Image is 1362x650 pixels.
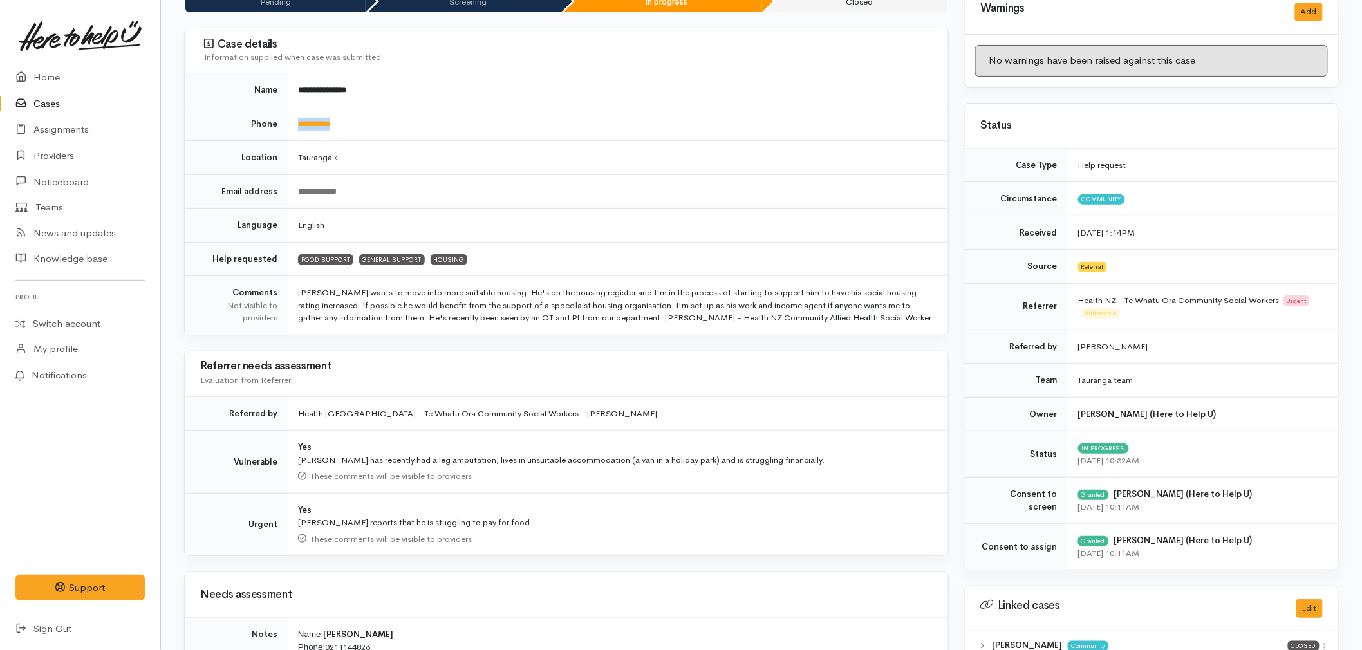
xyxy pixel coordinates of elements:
[298,152,338,163] span: Tauranga »
[980,3,1280,15] h3: Warnings
[298,254,353,265] span: FOOD SUPPORT
[965,182,1068,216] td: Circumstance
[185,174,288,209] td: Email address
[185,242,288,276] td: Help requested
[1078,547,1323,560] div: [DATE] 10:11AM
[431,254,468,265] span: HOUSING
[185,107,288,141] td: Phone
[200,375,291,385] span: Evaluation from Referrer
[965,283,1068,330] td: Referrer
[1068,283,1338,330] td: Health NZ - Te Whatu Ora Community Social Workers
[975,45,1328,77] div: No warnings have been raised against this case
[298,466,933,483] div: These comments will be visible to providers
[1078,501,1323,514] div: [DATE] 10:11AM
[288,396,948,431] td: Health [GEOGRAPHIC_DATA] - Te Whatu Ora Community Social Workers - [PERSON_NAME]
[204,38,933,51] h3: Case details
[965,478,1068,524] td: Consent to screen
[185,141,288,175] td: Location
[185,493,288,555] td: Urgent
[965,524,1068,570] td: Consent to assign
[185,396,288,431] td: Referred by
[1078,262,1107,272] span: Referral
[204,51,933,64] div: Information supplied when case was submitted
[1068,330,1338,364] td: [PERSON_NAME]
[298,505,312,515] b: Yes
[980,120,1323,132] h3: Status
[1078,536,1108,546] div: Granted
[1283,295,1310,306] span: Urgent
[1068,149,1338,182] td: Help request
[1295,3,1323,21] button: Add
[1078,409,1217,420] b: [PERSON_NAME] (Here to Help U)
[965,149,1068,182] td: Case Type
[965,431,1068,478] td: Status
[185,209,288,243] td: Language
[1078,443,1129,454] span: In progress
[1078,227,1135,238] time: [DATE] 1:14PM
[323,629,393,640] span: [PERSON_NAME]
[1114,488,1253,499] b: [PERSON_NAME] (Here to Help U)
[185,73,288,107] td: Name
[288,276,948,335] td: [PERSON_NAME] wants to move into more suitable housing. He's on the housing register and I'm in t...
[1078,454,1323,467] div: [DATE] 10:32AM
[298,629,323,639] span: Name:
[1114,535,1253,546] b: [PERSON_NAME] (Here to Help U)
[185,276,288,335] td: Comments
[185,431,288,494] td: Vulnerable
[15,575,145,601] button: Support
[15,288,145,306] h6: Profile
[200,589,933,601] h3: Needs assessment
[965,250,1068,284] td: Source
[1082,308,1120,319] span: Vulnerable
[1078,194,1125,205] span: Community
[965,330,1068,364] td: Referred by
[965,364,1068,398] td: Team
[200,360,933,373] h3: Referrer needs assessment
[298,441,312,452] b: Yes
[200,299,277,324] div: Not visible to providers
[1078,375,1133,385] span: Tauranga team
[359,254,425,265] span: GENERAL SUPPORT
[1078,490,1108,500] div: Granted
[965,397,1068,431] td: Owner
[288,209,948,243] td: English
[965,216,1068,250] td: Received
[1296,599,1323,618] button: Edit
[298,516,933,529] div: [PERSON_NAME] reports that he is stuggling to pay for food.
[298,454,933,467] div: [PERSON_NAME] has recently had a leg amputation, lives in unsuitable accommodation (a van in a ho...
[298,529,933,546] div: These comments will be visible to providers
[980,599,1281,612] h3: Linked cases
